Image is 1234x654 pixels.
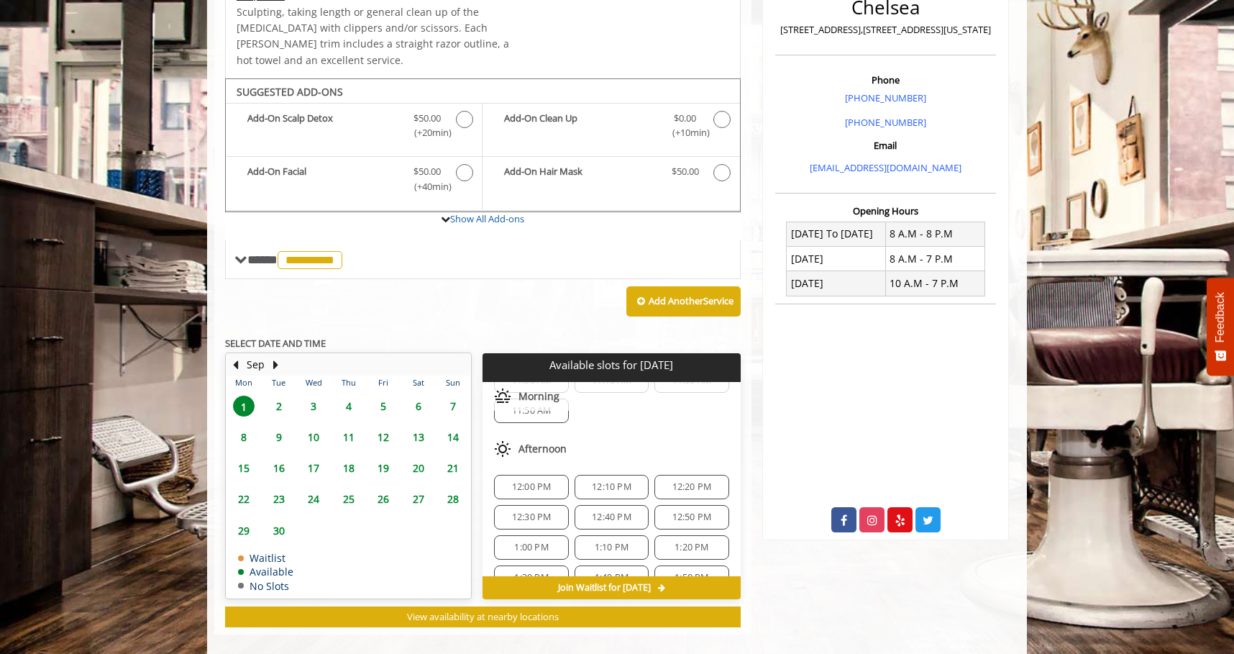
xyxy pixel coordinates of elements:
th: Fri [366,376,401,390]
span: 12:30 PM [512,512,552,523]
span: 6 [408,396,429,417]
span: 29 [233,520,255,541]
span: $50.00 [672,164,699,179]
span: 14 [442,427,464,448]
span: Afternoon [518,443,567,455]
span: 19 [373,458,394,478]
td: Select day26 [366,483,401,514]
span: $50.00 [413,111,441,126]
b: Add-On Hair Mask [504,164,657,181]
div: 1:00 PM [494,535,568,560]
div: 12:00 PM [494,475,568,499]
div: 1:20 PM [654,535,728,560]
td: Select day24 [296,483,331,514]
div: 12:40 PM [575,505,649,530]
span: 12:00 PM [512,481,552,493]
span: 28 [442,489,464,509]
span: 11:50 AM [512,405,552,417]
td: Select day22 [227,483,261,514]
span: (+40min ) [406,179,449,194]
span: 7 [442,396,464,417]
h3: Phone [779,75,992,85]
td: Select day16 [261,453,296,483]
b: Add-On Facial [247,164,399,194]
td: Select day2 [261,390,296,421]
a: [EMAIL_ADDRESS][DOMAIN_NAME] [810,161,961,174]
td: Select day19 [366,453,401,483]
span: 10 [303,427,324,448]
span: 12:10 PM [592,481,631,493]
td: Select day20 [401,453,435,483]
span: 18 [338,458,360,478]
td: Select day18 [331,453,365,483]
a: [PHONE_NUMBER] [845,91,926,104]
span: Morning [518,391,559,402]
td: Select day27 [401,483,435,514]
th: Wed [296,376,331,390]
div: 12:20 PM [654,475,728,499]
a: [PHONE_NUMBER] [845,116,926,129]
span: 12 [373,427,394,448]
span: 3 [303,396,324,417]
span: View availability at nearby locations [407,610,559,623]
span: 1:00 PM [514,542,548,553]
button: Sep [247,357,265,373]
th: Sun [436,376,471,390]
td: 8 A.M - 7 P.M [885,247,984,271]
span: Join Waitlist for [DATE] [558,582,651,594]
td: Select day17 [296,453,331,483]
span: 5 [373,396,394,417]
b: SUGGESTED ADD-ONS [237,85,343,99]
td: Select day5 [366,390,401,421]
span: 15 [233,458,255,478]
label: Add-On Hair Mask [490,164,732,185]
button: Previous Month [229,357,241,373]
span: 16 [268,458,290,478]
span: 26 [373,489,394,509]
span: 23 [268,489,290,509]
p: [STREET_ADDRESS],[STREET_ADDRESS][US_STATE] [779,22,992,37]
span: 25 [338,489,360,509]
div: 11:50 AM [494,399,568,423]
div: 1:50 PM [654,566,728,590]
span: $50.00 [413,164,441,179]
td: Select day25 [331,483,365,514]
span: 1:20 PM [675,542,708,553]
span: 1:50 PM [675,572,708,583]
td: Select day14 [436,422,471,453]
td: Waitlist [238,553,293,563]
b: SELECT DATE AND TIME [225,337,326,350]
td: Available [238,566,293,577]
td: Select day10 [296,422,331,453]
h3: Opening Hours [775,206,996,216]
div: 12:10 PM [575,475,649,499]
div: 12:30 PM [494,505,568,530]
span: 2 [268,396,290,417]
th: Sat [401,376,435,390]
td: Select day13 [401,422,435,453]
td: Select day12 [366,422,401,453]
p: Available slots for [DATE] [488,359,734,371]
div: 1:30 PM [494,566,568,590]
td: Select day15 [227,453,261,483]
h3: Email [779,140,992,150]
span: 21 [442,458,464,478]
td: Select day28 [436,483,471,514]
span: 22 [233,489,255,509]
img: morning slots [494,388,511,405]
b: Add Another Service [649,294,733,307]
div: Beard Trim Add-onS [225,78,741,212]
td: Select day6 [401,390,435,421]
div: 1:40 PM [575,566,649,590]
label: Add-On Clean Up [490,111,732,145]
th: Thu [331,376,365,390]
span: 4 [338,396,360,417]
td: Select day3 [296,390,331,421]
span: 1:30 PM [514,572,548,583]
span: 27 [408,489,429,509]
span: 13 [408,427,429,448]
td: No Slots [238,581,293,591]
img: afternoon slots [494,440,511,458]
div: 12:50 PM [654,505,728,530]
